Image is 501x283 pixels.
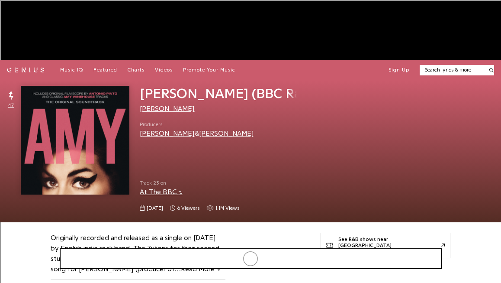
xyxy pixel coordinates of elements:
[60,67,83,72] span: Music IQ
[140,121,254,128] span: Producers
[140,179,297,187] span: Track 23 on
[420,66,484,74] input: Search lyrics & more
[140,105,195,112] a: [PERSON_NAME]
[206,205,239,212] span: 1,114,096 views
[93,67,117,74] a: Featured
[199,130,254,137] a: [PERSON_NAME]
[389,67,409,74] button: Sign Up
[8,102,14,109] span: 47
[93,67,117,72] span: Featured
[140,189,183,195] a: At The BBC
[21,86,129,195] img: Cover art for Valerie (BBC Radio 1 Live Lounge) by Amy Winehouse
[128,67,145,72] span: Charts
[183,67,235,72] span: Promote Your Music
[128,67,145,74] a: Charts
[140,130,195,137] a: [PERSON_NAME]
[140,87,412,101] span: [PERSON_NAME] (BBC Radio 1 Live Lounge)
[147,205,163,212] span: [DATE]
[170,205,199,212] span: 6 viewers
[155,67,173,72] span: Videos
[155,67,173,74] a: Videos
[140,129,254,139] div: &
[60,67,83,74] a: Music IQ
[215,205,239,212] span: 1.1M views
[183,67,235,74] a: Promote Your Music
[177,205,199,212] span: 6 viewers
